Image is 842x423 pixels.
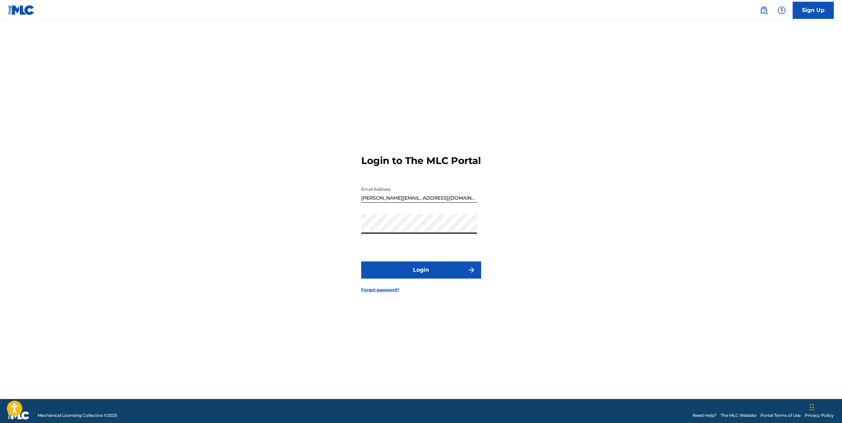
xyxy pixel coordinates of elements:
span: Mechanical Licensing Collective © 2025 [38,412,117,419]
div: Help [775,3,789,17]
a: Sign Up [793,2,834,19]
a: Need Help? [693,412,717,419]
a: The MLC Website [721,412,756,419]
img: help [778,6,786,14]
h3: Login to The MLC Portal [361,155,481,167]
img: search [760,6,768,14]
a: Forgot password? [361,287,399,293]
img: MLC Logo [8,5,35,15]
iframe: Chat Widget [808,390,842,423]
img: f7272a7cc735f4ea7f67.svg [467,266,476,274]
img: logo [8,411,29,420]
a: Public Search [757,3,771,17]
button: Login [361,261,481,279]
div: Drag [810,397,814,418]
a: Portal Terms of Use [760,412,801,419]
a: Privacy Policy [805,412,834,419]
